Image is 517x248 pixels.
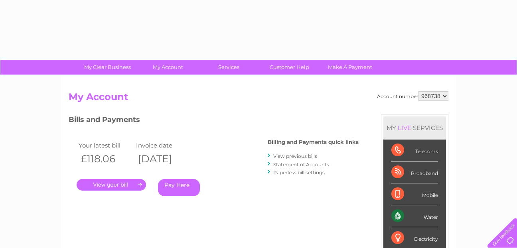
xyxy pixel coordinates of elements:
a: Make A Payment [317,60,383,75]
a: . [77,179,146,191]
th: [DATE] [134,151,191,167]
a: Pay Here [158,179,200,196]
div: LIVE [396,124,413,132]
a: My Account [135,60,201,75]
div: Telecoms [391,140,438,161]
div: Mobile [391,183,438,205]
a: Statement of Accounts [273,161,329,167]
a: My Clear Business [75,60,140,75]
div: MY SERVICES [383,116,446,139]
a: View previous bills [273,153,317,159]
div: Account number [377,91,448,101]
td: Your latest bill [77,140,134,151]
h2: My Account [69,91,448,106]
a: Paperless bill settings [273,169,325,175]
td: Invoice date [134,140,191,151]
a: Customer Help [257,60,322,75]
div: Water [391,205,438,227]
th: £118.06 [77,151,134,167]
h3: Bills and Payments [69,114,359,128]
h4: Billing and Payments quick links [268,139,359,145]
a: Services [196,60,262,75]
div: Broadband [391,161,438,183]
